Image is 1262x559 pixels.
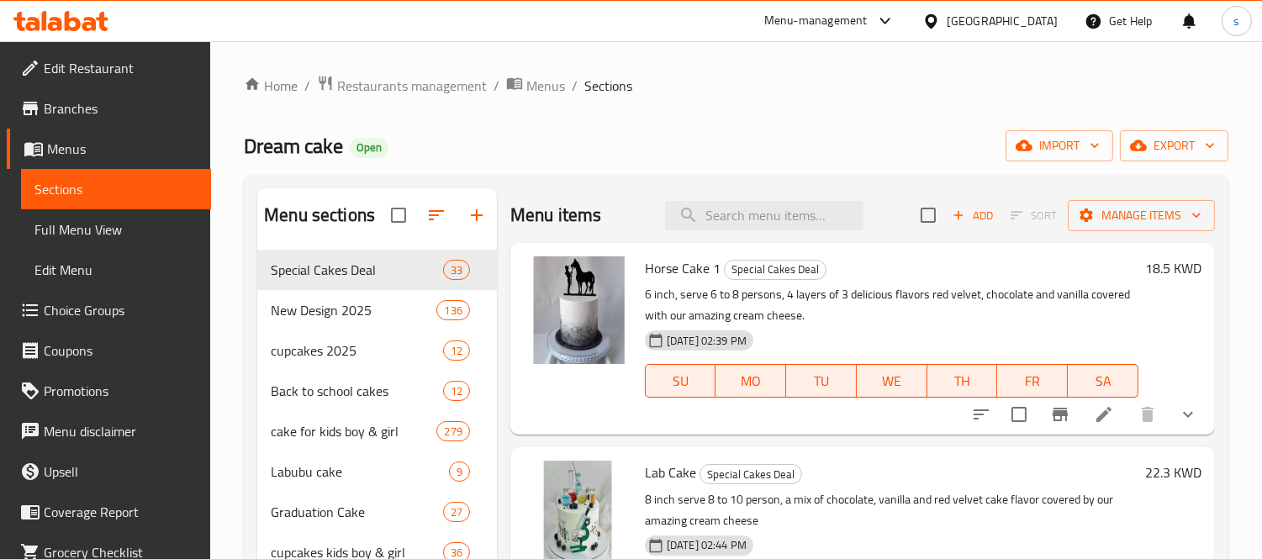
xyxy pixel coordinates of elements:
span: Select section [911,198,946,233]
span: [DATE] 02:44 PM [660,537,753,553]
span: New Design 2025 [271,300,436,320]
span: cake for kids boy & girl [271,421,436,441]
div: cupcakes 202512 [257,330,497,371]
span: Menus [526,76,565,96]
span: Graduation Cake [271,502,442,522]
span: Horse Cake 1 [645,256,721,281]
svg: Show Choices [1178,404,1198,425]
h2: Menu sections [264,203,375,228]
h6: 18.5 KWD [1145,256,1201,280]
span: Add item [946,203,1000,229]
div: items [443,381,470,401]
span: Coverage Report [44,502,198,522]
span: Select all sections [381,198,416,233]
li: / [572,76,578,96]
span: Sections [584,76,632,96]
a: Coupons [7,330,211,371]
button: delete [1127,394,1168,435]
span: Select section first [1000,203,1068,229]
a: Edit Menu [21,250,211,290]
span: WE [863,369,921,393]
span: Upsell [44,461,198,482]
div: cake for kids boy & girl279 [257,411,497,451]
span: export [1133,135,1215,156]
a: Menus [7,129,211,169]
div: items [443,502,470,522]
span: Edit Menu [34,260,198,280]
span: Choice Groups [44,300,198,320]
span: Manage items [1081,205,1201,226]
span: 136 [437,303,468,319]
span: Restaurants management [337,76,487,96]
button: FR [997,364,1068,398]
span: Promotions [44,381,198,401]
button: import [1006,130,1113,161]
span: Select to update [1001,397,1037,432]
h6: 22.3 KWD [1145,461,1201,484]
div: Graduation Cake27 [257,492,497,532]
span: 12 [444,383,469,399]
div: Special Cakes Deal [271,260,442,280]
a: Restaurants management [317,75,487,97]
button: Manage items [1068,200,1215,231]
span: 9 [450,464,469,480]
div: items [443,340,470,361]
a: Choice Groups [7,290,211,330]
span: 33 [444,262,469,278]
button: WE [857,364,927,398]
div: Menu-management [764,11,868,31]
a: Upsell [7,451,211,492]
span: Open [350,140,388,155]
a: Edit Restaurant [7,48,211,88]
li: / [494,76,499,96]
span: Lab Cake [645,460,696,485]
span: Menu disclaimer [44,421,198,441]
button: show more [1168,394,1208,435]
a: Full Menu View [21,209,211,250]
li: / [304,76,310,96]
span: 279 [437,424,468,440]
span: import [1019,135,1100,156]
nav: breadcrumb [244,75,1228,97]
a: Menu disclaimer [7,411,211,451]
span: Full Menu View [34,219,198,240]
button: MO [715,364,786,398]
span: Edit Restaurant [44,58,198,78]
a: Edit menu item [1094,404,1114,425]
div: Special Cakes Deal33 [257,250,497,290]
span: TH [934,369,991,393]
span: SA [1075,369,1132,393]
div: Labubu cake9 [257,451,497,492]
div: Special Cakes Deal [700,464,802,484]
button: SA [1068,364,1138,398]
button: Add [946,203,1000,229]
p: 8 inch serve 8 to 10 person, a mix of chocolate, vanilla and red velvet cake flavor covered by ou... [645,489,1138,531]
span: Special Cakes Deal [725,260,826,279]
div: [GEOGRAPHIC_DATA] [947,12,1058,30]
span: [DATE] 02:39 PM [660,333,753,349]
div: Special Cakes Deal [724,260,826,280]
span: Back to school cakes [271,381,442,401]
button: TH [927,364,998,398]
div: items [436,300,469,320]
span: Special Cakes Deal [700,465,801,484]
a: Promotions [7,371,211,411]
a: Sections [21,169,211,209]
button: sort-choices [961,394,1001,435]
button: SU [645,364,716,398]
button: Add section [457,195,497,235]
a: Home [244,76,298,96]
button: export [1120,130,1228,161]
div: Back to school cakes12 [257,371,497,411]
button: TU [786,364,857,398]
div: items [436,421,469,441]
div: cupcakes 2025 [271,340,442,361]
img: Horse Cake 1 [524,256,631,364]
span: Labubu cake [271,461,449,482]
span: SU [652,369,710,393]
